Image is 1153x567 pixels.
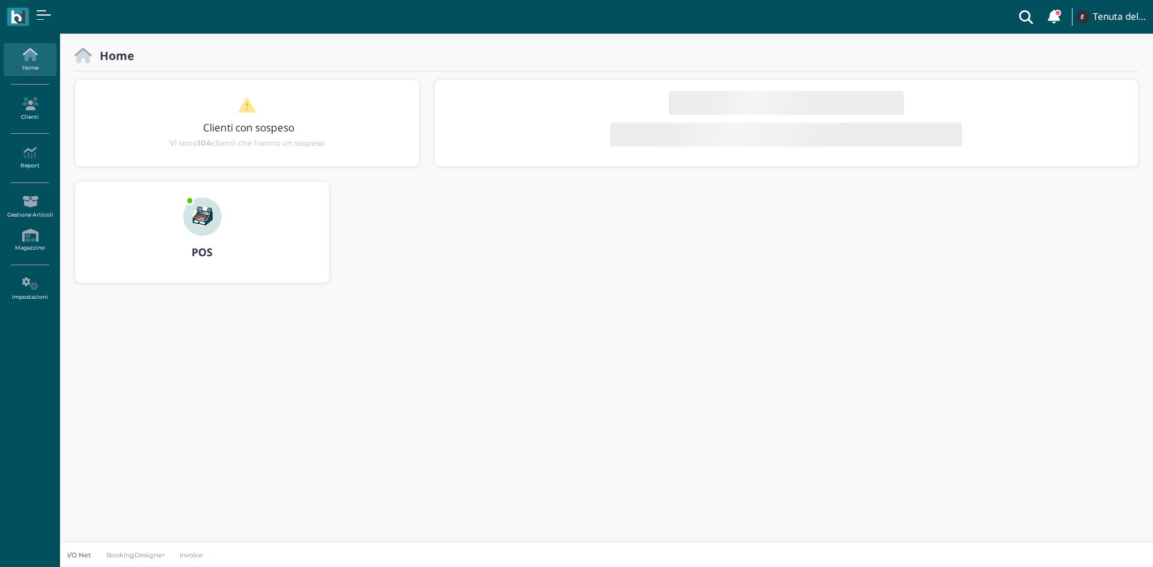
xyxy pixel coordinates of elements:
a: Clienti con sospeso Vi sono104clienti che hanno un sospeso [98,97,396,149]
h3: Clienti con sospeso [100,122,398,133]
a: Gestione Articoli [4,190,56,223]
a: Home [4,43,56,76]
iframe: Help widget launcher [1068,530,1143,557]
b: POS [192,245,213,259]
h4: Tenuta del Barco [1093,12,1146,22]
a: Report [4,142,56,175]
b: 104 [198,139,211,148]
span: Vi sono clienti che hanno un sospeso [169,137,325,149]
img: ... [183,197,222,236]
h2: Home [92,49,134,62]
img: ... [1076,10,1089,23]
a: Clienti [4,92,56,125]
a: ... Tenuta del Barco [1074,2,1146,31]
a: ... POS [74,181,330,298]
img: logo [11,10,25,24]
a: Magazzino [4,224,56,257]
a: Impostazioni [4,272,56,305]
div: 1 / 1 [75,80,419,166]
